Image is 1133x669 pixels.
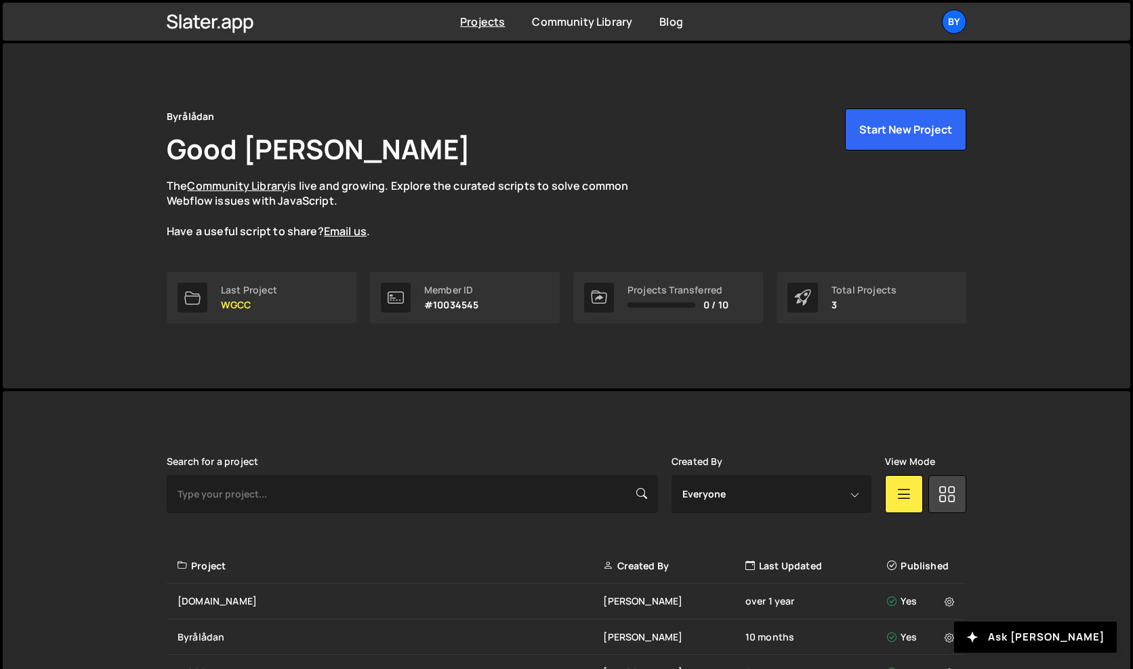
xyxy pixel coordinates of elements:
[885,456,935,467] label: View Mode
[187,178,287,193] a: Community Library
[954,622,1117,653] button: Ask [PERSON_NAME]
[167,584,966,620] a: [DOMAIN_NAME] [PERSON_NAME] over 1 year Yes
[887,630,958,644] div: Yes
[424,285,478,296] div: Member ID
[532,14,632,29] a: Community Library
[703,300,728,310] span: 0 / 10
[178,594,603,608] div: [DOMAIN_NAME]
[324,224,367,239] a: Email us
[831,285,897,296] div: Total Projects
[603,594,745,608] div: [PERSON_NAME]
[672,456,723,467] label: Created By
[167,130,470,167] h1: Good [PERSON_NAME]
[745,630,887,644] div: 10 months
[167,178,655,239] p: The is live and growing. Explore the curated scripts to solve common Webflow issues with JavaScri...
[845,108,966,150] button: Start New Project
[745,594,887,608] div: over 1 year
[460,14,505,29] a: Projects
[167,456,258,467] label: Search for a project
[221,285,277,296] div: Last Project
[745,559,887,573] div: Last Updated
[167,272,356,323] a: Last Project WGCC
[178,559,603,573] div: Project
[627,285,728,296] div: Projects Transferred
[178,630,603,644] div: Byrålådan
[887,594,958,608] div: Yes
[942,9,966,34] a: By
[424,300,478,310] p: #10034545
[831,300,897,310] p: 3
[603,630,745,644] div: [PERSON_NAME]
[887,559,958,573] div: Published
[221,300,277,310] p: WGCC
[167,475,658,513] input: Type your project...
[167,620,966,655] a: Byrålådan [PERSON_NAME] 10 months Yes
[167,108,214,125] div: Byrålådan
[659,14,683,29] a: Blog
[603,559,745,573] div: Created By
